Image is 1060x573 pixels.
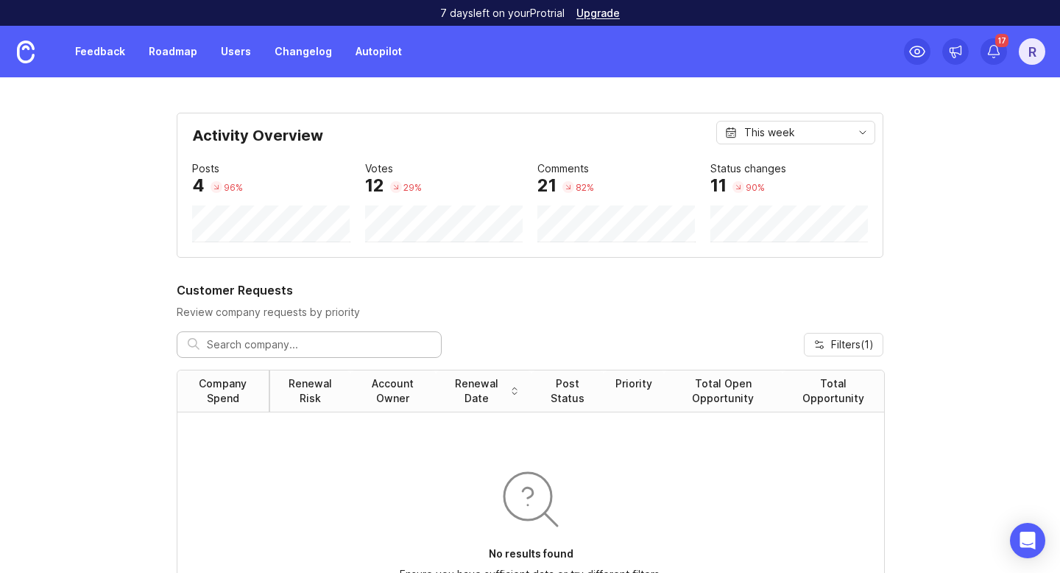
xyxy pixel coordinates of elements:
[995,34,1008,47] span: 17
[804,333,883,356] button: Filters(1)
[576,181,594,194] div: 82 %
[347,38,411,65] a: Autopilot
[192,161,219,177] div: Posts
[207,337,431,353] input: Search company...
[746,181,765,194] div: 90 %
[744,124,795,141] div: This week
[177,305,883,320] p: Review company requests by priority
[212,38,260,65] a: Users
[403,181,422,194] div: 29 %
[615,376,652,391] div: Priority
[266,38,341,65] a: Changelog
[537,161,589,177] div: Comments
[224,181,243,194] div: 96 %
[66,38,134,65] a: Feedback
[576,8,620,18] a: Upgrade
[365,161,393,177] div: Votes
[495,464,566,535] img: svg+xml;base64,PHN2ZyB3aWR0aD0iOTYiIGhlaWdodD0iOTYiIGZpbGw9Im5vbmUiIHhtbG5zPSJodHRwOi8vd3d3LnczLm...
[282,376,339,406] div: Renewal Risk
[140,38,206,65] a: Roadmap
[440,6,565,21] p: 7 days left on your Pro trial
[177,281,883,299] h2: Customer Requests
[1010,523,1045,558] div: Open Intercom Messenger
[794,376,872,406] div: Total Opportunity
[537,177,556,194] div: 21
[192,128,868,155] div: Activity Overview
[543,376,592,406] div: Post Status
[861,338,874,351] span: ( 1 )
[448,376,506,406] div: Renewal Date
[710,161,786,177] div: Status changes
[831,337,874,352] span: Filters
[489,546,573,561] p: No results found
[362,376,424,406] div: Account Owner
[17,41,35,63] img: Canny Home
[710,177,727,194] div: 11
[189,376,257,406] div: Company Spend
[365,177,384,194] div: 12
[851,127,875,138] svg: toggle icon
[192,177,205,194] div: 4
[1019,38,1045,65] button: R
[676,376,771,406] div: Total Open Opportunity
